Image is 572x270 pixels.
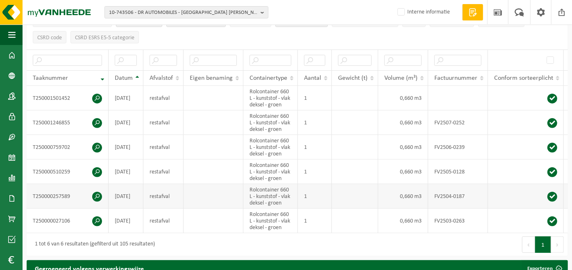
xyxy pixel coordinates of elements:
[109,209,143,233] td: [DATE]
[150,75,173,81] span: Afvalstof
[109,7,257,19] span: 10-743506 - DR AUTOMOBILES - [GEOGRAPHIC_DATA] [PERSON_NAME]
[338,75,368,81] span: Gewicht (t)
[75,35,134,41] span: CSRD ESRS E5-5 categorie
[298,110,332,135] td: 1
[109,184,143,209] td: [DATE]
[143,184,184,209] td: restafval
[243,110,298,135] td: Rolcontainer 660 L - kunststof - vlak deksel - groen
[551,236,564,253] button: Next
[428,160,488,184] td: FV2505-0128
[27,135,109,160] td: T250000759702
[115,75,133,81] span: Datum
[190,75,233,81] span: Eigen benaming
[250,75,287,81] span: Containertype
[428,135,488,160] td: FV2506-0239
[535,236,551,253] button: 1
[27,86,109,110] td: T250001501452
[143,160,184,184] td: restafval
[304,75,321,81] span: Aantal
[243,135,298,160] td: Rolcontainer 660 L - kunststof - vlak deksel - groen
[143,135,184,160] td: restafval
[109,86,143,110] td: [DATE]
[378,86,428,110] td: 0,660 m3
[109,160,143,184] td: [DATE]
[33,31,66,43] button: CSRD codeCSRD code: Activate to sort
[378,135,428,160] td: 0,660 m3
[428,209,488,233] td: FV2503-0263
[109,110,143,135] td: [DATE]
[37,35,62,41] span: CSRD code
[378,110,428,135] td: 0,660 m3
[243,160,298,184] td: Rolcontainer 660 L - kunststof - vlak deksel - groen
[494,75,553,81] span: Conform sorteerplicht
[27,209,109,233] td: T250000027106
[143,209,184,233] td: restafval
[396,6,450,18] label: Interne informatie
[243,86,298,110] td: Rolcontainer 660 L - kunststof - vlak deksel - groen
[384,75,418,81] span: Volume (m³)
[378,184,428,209] td: 0,660 m3
[298,86,332,110] td: 1
[522,236,535,253] button: Previous
[428,110,488,135] td: FV2507-0252
[31,237,155,252] div: 1 tot 6 van 6 resultaten (gefilterd uit 105 resultaten)
[143,110,184,135] td: restafval
[27,110,109,135] td: T250001246855
[27,184,109,209] td: T250000257589
[428,184,488,209] td: FV2504-0187
[104,6,268,18] button: 10-743506 - DR AUTOMOBILES - [GEOGRAPHIC_DATA] [PERSON_NAME]
[298,135,332,160] td: 1
[298,184,332,209] td: 1
[243,209,298,233] td: Rolcontainer 660 L - kunststof - vlak deksel - groen
[33,75,68,81] span: Taaknummer
[27,160,109,184] td: T250000510259
[109,135,143,160] td: [DATE]
[298,209,332,233] td: 1
[243,184,298,209] td: Rolcontainer 660 L - kunststof - vlak deksel - groen
[143,86,184,110] td: restafval
[378,160,428,184] td: 0,660 m3
[298,160,332,184] td: 1
[378,209,428,233] td: 0,660 m3
[434,75,477,81] span: Factuurnummer
[70,31,139,43] button: CSRD ESRS E5-5 categorieCSRD ESRS E5-5 categorie: Activate to sort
